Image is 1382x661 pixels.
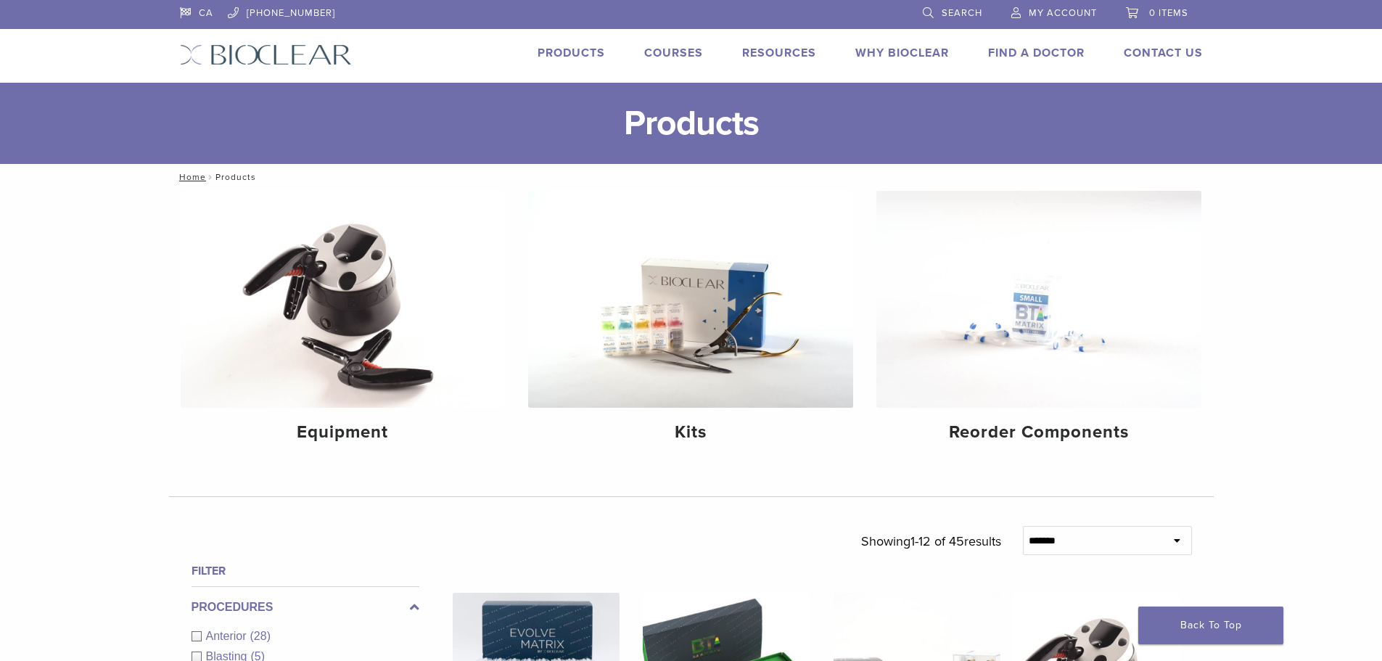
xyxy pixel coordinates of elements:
[206,173,215,181] span: /
[180,44,352,65] img: Bioclear
[175,172,206,182] a: Home
[888,419,1190,446] h4: Reorder Components
[1029,7,1097,19] span: My Account
[1149,7,1188,19] span: 0 items
[942,7,982,19] span: Search
[528,191,853,408] img: Kits
[250,630,271,642] span: (28)
[540,419,842,446] h4: Kits
[876,191,1201,455] a: Reorder Components
[910,533,964,549] span: 1-12 of 45
[1138,607,1283,644] a: Back To Top
[855,46,949,60] a: Why Bioclear
[181,191,506,455] a: Equipment
[861,526,1001,557] p: Showing results
[192,562,419,580] h4: Filter
[742,46,816,60] a: Resources
[206,630,250,642] span: Anterior
[1124,46,1203,60] a: Contact Us
[644,46,703,60] a: Courses
[192,599,419,616] label: Procedures
[169,164,1214,190] nav: Products
[988,46,1085,60] a: Find A Doctor
[876,191,1201,408] img: Reorder Components
[181,191,506,408] img: Equipment
[528,191,853,455] a: Kits
[538,46,605,60] a: Products
[192,419,494,446] h4: Equipment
